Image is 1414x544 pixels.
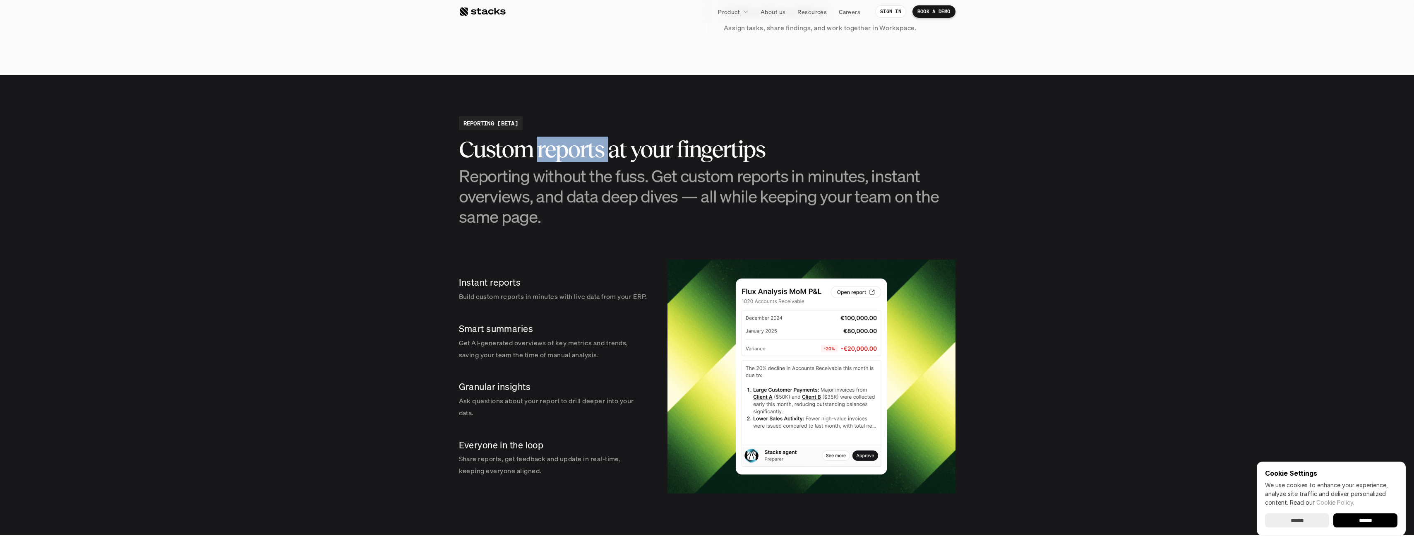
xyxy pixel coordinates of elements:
p: Resources [797,7,827,16]
a: Resources [792,4,832,19]
h2: Custom reports at your fingertips [459,137,955,162]
p: Get AI-generated overviews of key metrics and trends, saving your team the time of manual analysis. [459,337,648,361]
p: About us [761,7,785,16]
a: About us [756,4,790,19]
span: Read our . [1290,499,1354,506]
p: Cookie Settings [1265,470,1397,477]
a: Careers [834,4,865,19]
p: SIGN IN [880,9,901,14]
p: BOOK A DEMO [917,9,951,14]
p: Granular insights [459,380,648,393]
h2: REPORTING [BETA] [463,119,518,128]
p: Smart summaries [459,323,648,335]
p: Instant reports [459,276,648,289]
a: Privacy Policy [98,158,134,164]
p: Careers [839,7,860,16]
p: Build custom reports in minutes with live data from your ERP. [459,291,648,303]
p: We use cookies to enhance your experience, analyze site traffic and deliver personalized content. [1265,481,1397,507]
h3: Reporting without the fuss. Get custom reports in minutes, instant overviews, and data deep dives... [459,166,955,227]
a: Cookie Policy [1316,499,1353,506]
p: Assign tasks, share findings, and work together in Workspace. [724,22,955,34]
a: BOOK A DEMO [912,5,955,18]
p: Product [718,7,740,16]
p: Share reports, get feedback and update in real-time, keeping everyone aligned. [459,453,648,477]
p: Ask questions about your report to drill deeper into your data. [459,395,648,419]
a: SIGN IN [875,5,906,18]
p: Everyone in the loop [459,439,648,452]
